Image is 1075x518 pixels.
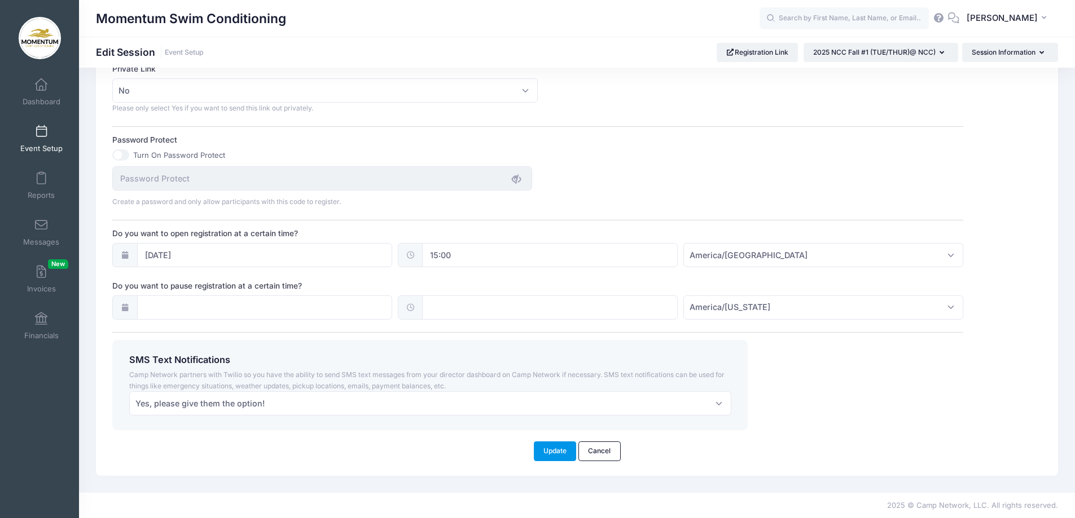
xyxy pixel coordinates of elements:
span: Dashboard [23,97,60,107]
button: 2025 NCC Fall #1 (TUE/THUR)@ NCC) [804,43,958,62]
a: Messages [15,212,68,252]
h1: Momentum Swim Conditioning [96,6,286,32]
a: Event Setup [15,119,68,158]
button: [PERSON_NAME] [959,6,1058,32]
span: Financials [24,331,59,340]
span: America/Chicago [683,243,963,267]
span: Yes, please give them the option! [135,397,265,409]
span: New [48,259,68,269]
a: Financials [15,306,68,346]
input: Password Protect [112,166,532,191]
label: Turn On Password Protect [133,150,225,161]
label: Private Link [112,63,538,74]
img: Momentum Swim Conditioning [19,17,61,59]
span: 2025 NCC Fall #1 (TUE/THUR)@ NCC) [813,48,936,56]
input: Search by First Name, Last Name, or Email... [760,7,929,30]
span: Invoices [27,284,56,294]
a: Registration Link [717,43,798,62]
a: Dashboard [15,72,68,112]
span: America/New York [690,301,770,313]
span: Yes, please give them the option! [129,391,731,415]
label: Do you want to open registration at a certain time? [112,228,538,239]
h1: Edit Session [96,46,204,58]
span: Create a password and only allow participants with this code to register. [112,197,341,206]
span: No [119,85,130,96]
span: America/New York [683,295,963,320]
a: Event Setup [165,48,204,57]
span: Messages [23,237,59,247]
label: Do you want to pause registration at a certain time? [112,280,538,291]
h4: SMS Text Notifications [129,355,731,366]
span: 2025 © Camp Network, LLC. All rights reserved. [887,501,1058,510]
span: Please only select Yes if you want to send this link out privately. [112,104,313,112]
a: Reports [15,166,68,205]
span: America/Chicago [690,249,808,261]
span: [PERSON_NAME] [967,12,1038,24]
span: No [112,78,538,103]
a: Cancel [578,441,621,461]
button: Session Information [962,43,1058,62]
a: InvoicesNew [15,259,68,299]
label: Password Protect [112,134,538,145]
button: Update [534,441,577,461]
span: Event Setup [20,144,63,153]
span: Reports [28,191,55,200]
span: Camp Network partners with Twilio so you have the ability to send SMS text messages from your dir... [129,370,725,390]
